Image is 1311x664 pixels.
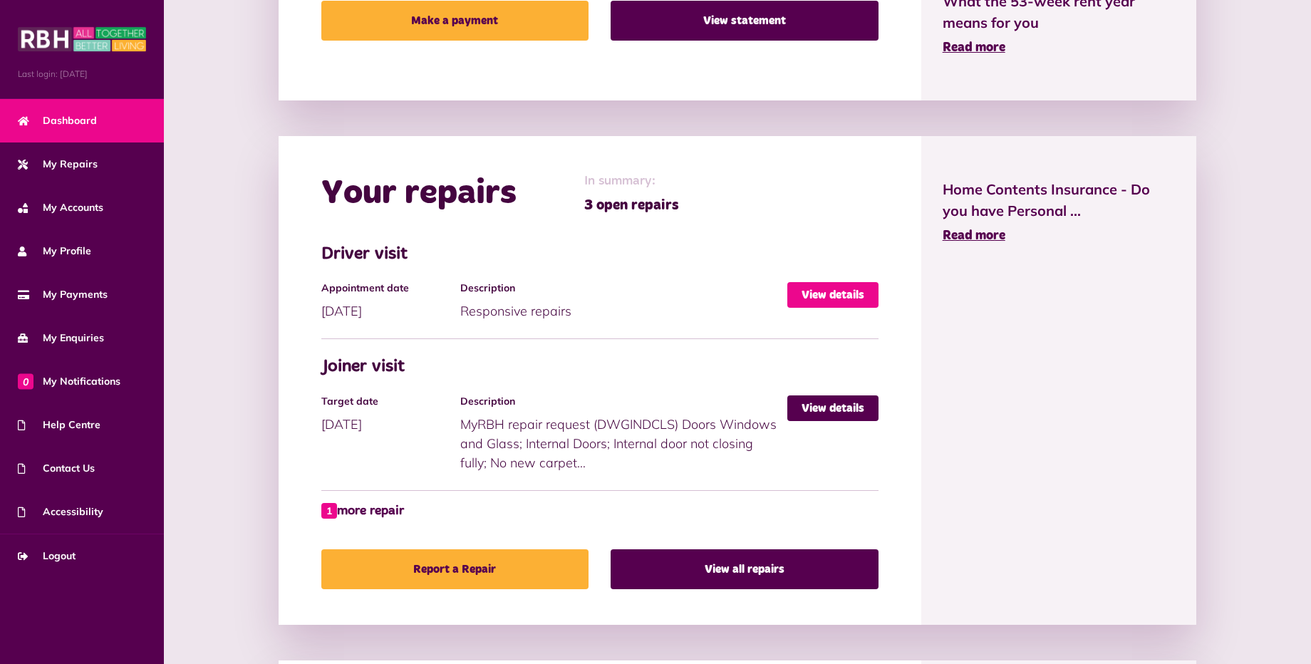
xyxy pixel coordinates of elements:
span: Home Contents Insurance - Do you have Personal ... [943,179,1175,222]
h3: Joiner visit [321,357,879,378]
a: View all repairs [611,549,878,589]
a: View details [787,282,879,308]
img: MyRBH [18,25,146,53]
div: [DATE] [321,395,460,434]
span: My Accounts [18,200,103,215]
div: Responsive repairs [460,282,787,321]
span: My Repairs [18,157,98,172]
span: 0 [18,373,33,389]
span: Contact Us [18,461,95,476]
a: View statement [611,1,878,41]
span: 1 [321,503,337,519]
a: Home Contents Insurance - Do you have Personal ... Read more [943,179,1175,246]
span: In summary: [584,172,679,191]
h4: Description [460,282,779,294]
span: Read more [943,41,1005,54]
h4: Appointment date [321,282,453,294]
h3: Driver visit [321,244,879,265]
a: Make a payment [321,1,589,41]
span: Logout [18,549,76,564]
a: 1 more repair [321,502,404,521]
span: Last login: [DATE] [18,68,146,81]
span: My Notifications [18,374,120,389]
h4: Description [460,395,779,408]
span: Dashboard [18,113,97,128]
div: [DATE] [321,282,460,321]
h4: Target date [321,395,453,408]
span: Read more [943,229,1005,242]
span: My Profile [18,244,91,259]
a: View details [787,395,879,421]
span: 3 open repairs [584,194,679,216]
span: My Enquiries [18,331,104,346]
span: Accessibility [18,504,103,519]
div: MyRBH repair request (DWGINDCLS) Doors Windows and Glass; Internal Doors; Internal door not closi... [460,395,787,472]
span: Help Centre [18,417,100,432]
h2: Your repairs [321,173,517,214]
span: My Payments [18,287,108,302]
a: Report a Repair [321,549,589,589]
